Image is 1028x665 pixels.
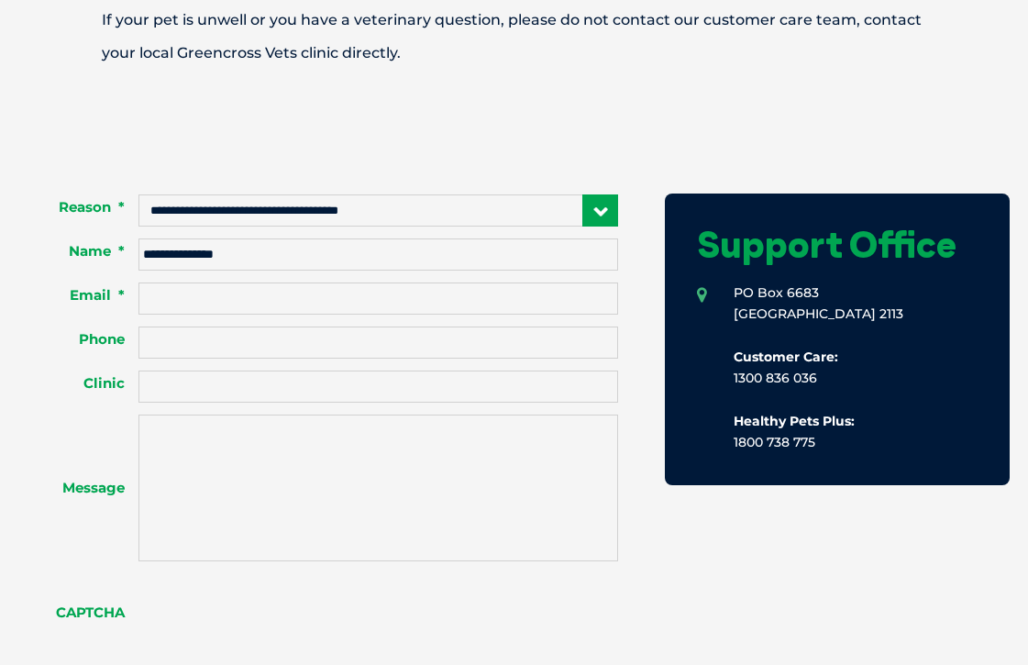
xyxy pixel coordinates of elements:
label: Phone [18,330,138,349]
label: Clinic [18,374,138,393]
li: PO Box 6683 [GEOGRAPHIC_DATA] 2113 1300 836 036 1800 738 775 [697,283,978,453]
label: CAPTCHA [18,604,138,622]
h1: Support Office [697,226,978,262]
b: Healthy Pets Plus: [734,413,855,429]
b: Customer Care: [734,349,838,365]
iframe: reCAPTCHA [138,580,417,651]
label: Reason [18,198,138,216]
label: Name [18,242,138,260]
label: Email [18,286,138,305]
p: If your pet is unwell or you have a veterinary question, please do not contact our customer care ... [38,4,991,70]
label: Message [18,479,138,497]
